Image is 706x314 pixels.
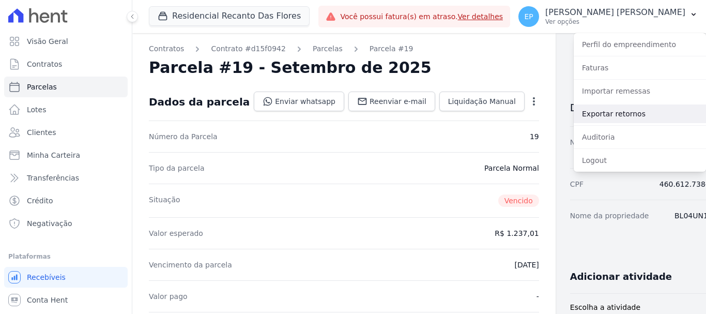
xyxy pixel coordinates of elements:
nav: Breadcrumb [149,43,539,54]
a: Reenviar e-mail [348,92,435,111]
span: Clientes [27,127,56,138]
span: Conta Hent [27,295,68,305]
a: Conta Hent [4,290,128,310]
a: Parcela #19 [370,43,413,54]
dd: [DATE] [514,260,539,270]
dd: - [536,291,539,302]
a: Liquidação Manual [439,92,525,111]
h3: Adicionar atividade [570,271,672,283]
span: Minha Carteira [27,150,80,160]
dt: Número da Parcela [149,131,218,142]
a: Contratos [149,43,184,54]
a: Exportar retornos [574,104,706,123]
a: Minha Carteira [4,145,128,166]
dd: R$ 1.237,01 [495,228,539,238]
span: Parcelas [27,82,57,92]
a: Ver detalhes [458,12,503,21]
dd: Parcela Normal [484,163,539,173]
span: Você possui fatura(s) em atraso. [340,11,503,22]
span: Negativação [27,218,72,229]
a: Contrato #d15f0942 [211,43,286,54]
p: [PERSON_NAME] [PERSON_NAME] [545,7,685,18]
a: Crédito [4,190,128,211]
span: Liquidação Manual [448,96,516,107]
dt: Valor pago [149,291,188,302]
dt: Nome da propriedade [570,211,649,221]
a: Enviar whatsapp [254,92,344,111]
span: Contratos [27,59,62,69]
dt: CPF [570,179,584,189]
div: Plataformas [8,250,124,263]
a: Recebíveis [4,267,128,288]
dt: Tipo da parcela [149,163,205,173]
a: Contratos [4,54,128,74]
dt: Nome [570,137,591,158]
span: Transferências [27,173,79,183]
p: Ver opções [545,18,685,26]
a: Lotes [4,99,128,120]
a: Clientes [4,122,128,143]
span: Crédito [27,196,53,206]
dt: Vencimento da parcela [149,260,232,270]
span: Recebíveis [27,272,66,282]
a: Perfil do empreendimento [574,35,706,54]
div: Dados da parcela [149,96,250,108]
dt: Valor esperado [149,228,203,238]
span: Visão Geral [27,36,68,47]
span: Reenviar e-mail [370,96,426,107]
dd: 19 [530,131,539,142]
a: Parcelas [4,77,128,97]
dt: Situação [149,195,180,207]
h2: Parcela #19 - Setembro de 2025 [149,58,432,77]
a: Faturas [574,58,706,77]
a: Transferências [4,168,128,188]
a: Importar remessas [574,82,706,100]
span: Lotes [27,104,47,115]
a: Negativação [4,213,128,234]
a: Visão Geral [4,31,128,52]
button: Residencial Recanto Das Flores [149,6,310,26]
a: Parcelas [313,43,343,54]
a: Auditoria [574,128,706,146]
a: Logout [574,151,706,170]
button: EP [PERSON_NAME] [PERSON_NAME] Ver opções [510,2,706,31]
span: Vencido [498,195,539,207]
span: EP [524,13,533,20]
